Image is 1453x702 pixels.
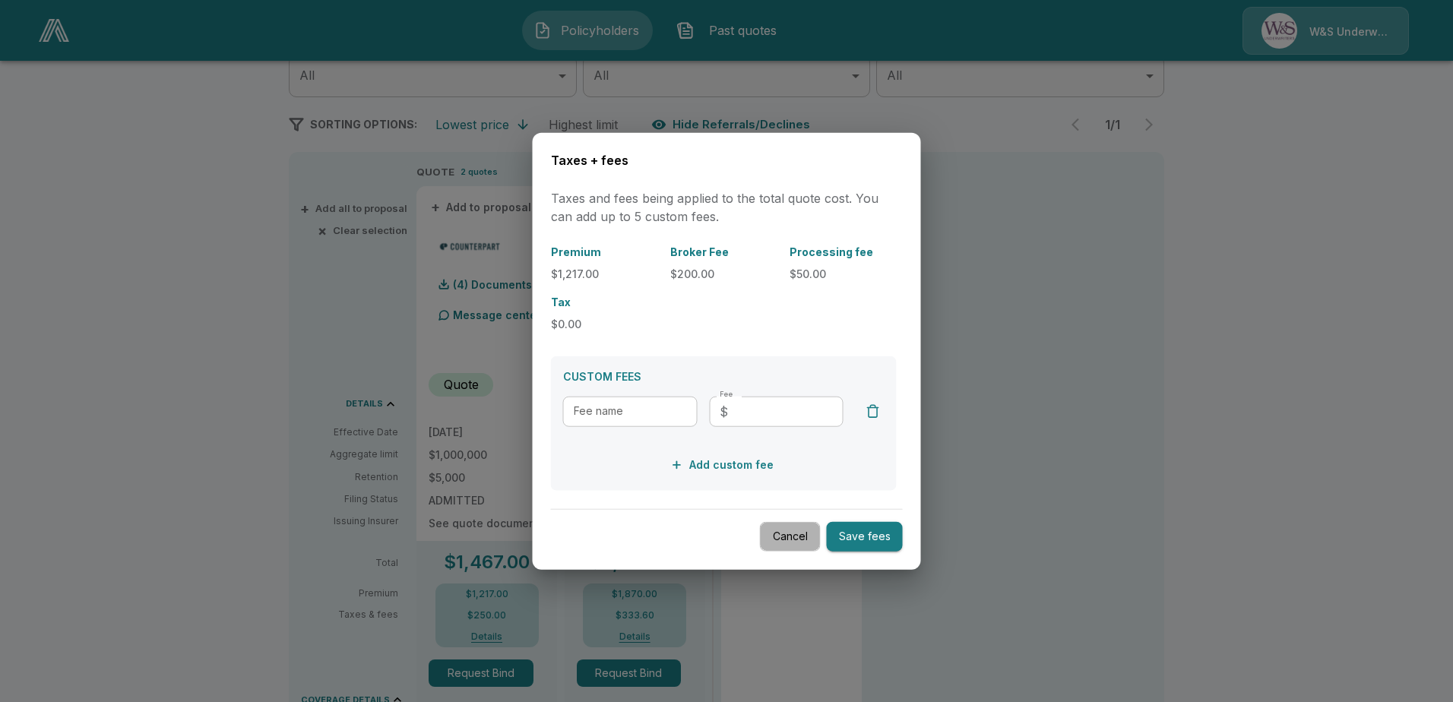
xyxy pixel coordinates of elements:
p: Premium [551,243,658,259]
button: Add custom fee [668,451,780,479]
p: $50.00 [790,265,897,281]
p: Processing fee [790,243,897,259]
p: $0.00 [551,315,658,331]
p: Tax [551,293,658,309]
p: $1,217.00 [551,265,658,281]
p: CUSTOM FEES [563,368,885,384]
p: Taxes and fees being applied to the total quote cost. You can add up to 5 custom fees. [551,188,903,225]
button: Save fees [827,522,903,552]
p: $ [720,402,728,420]
label: Fee [720,389,733,399]
p: Broker Fee [670,243,777,259]
p: $200.00 [670,265,777,281]
h6: Taxes + fees [551,151,903,171]
button: Cancel [760,522,821,552]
